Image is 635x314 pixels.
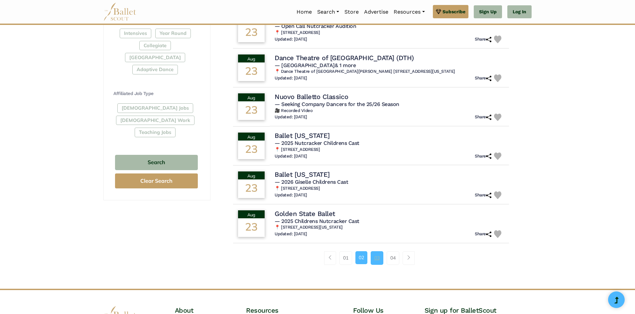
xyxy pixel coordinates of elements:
[275,37,307,42] h6: Updated: [DATE]
[436,8,441,15] img: gem.svg
[275,92,348,101] h4: Nuovo Balletto Classico
[238,210,265,218] div: Aug
[238,24,265,42] div: 23
[361,5,391,19] a: Advertise
[238,218,265,237] div: 23
[275,186,504,191] h6: 📍 [STREET_ADDRESS]
[475,154,491,159] h6: Share
[475,231,491,237] h6: Share
[238,62,265,81] div: 23
[275,69,504,74] h6: 📍 Dance Theatre of [GEOGRAPHIC_DATA][PERSON_NAME] [STREET_ADDRESS][US_STATE]
[275,114,307,120] h6: Updated: [DATE]
[238,171,265,179] div: Aug
[342,5,361,19] a: Store
[275,140,359,146] span: — 2025 Nutcracker Childrens Cast
[475,114,491,120] h6: Share
[275,75,307,81] h6: Updated: [DATE]
[275,147,504,153] h6: 📍 [STREET_ADDRESS]
[371,251,383,264] a: 03
[339,251,352,264] a: 01
[433,5,468,18] a: Subscribe
[275,154,307,159] h6: Updated: [DATE]
[443,8,465,15] span: Subscribe
[115,155,198,170] button: Search
[238,93,265,101] div: Aug
[238,179,265,198] div: 23
[275,231,307,237] h6: Updated: [DATE]
[275,179,348,185] span: — 2026 Giselle Childrens Cast
[275,108,504,114] h6: 🎥 Recorded Video
[324,251,418,264] nav: Page navigation example
[238,133,265,141] div: Aug
[391,5,427,19] a: Resources
[507,5,532,19] a: Log In
[275,170,330,179] h4: Ballet [US_STATE]
[315,5,342,19] a: Search
[275,209,335,218] h4: Golden State Ballet
[238,54,265,62] div: Aug
[475,37,491,42] h6: Share
[275,30,504,36] h6: 📍 [STREET_ADDRESS]
[275,192,307,198] h6: Updated: [DATE]
[113,90,199,97] h4: Affiliated Job Type
[335,62,356,68] a: & 1 more
[475,192,491,198] h6: Share
[275,131,330,140] h4: Ballet [US_STATE]
[115,173,198,188] button: Clear Search
[275,53,414,62] h4: Dance Theatre of [GEOGRAPHIC_DATA] (DTH)
[474,5,502,19] a: Sign Up
[387,251,399,264] a: 04
[275,101,399,107] span: — Seeking Company Dancers for the 25/26 Season
[475,75,491,81] h6: Share
[238,101,265,120] div: 23
[275,218,359,224] span: — 2025 Childrens Nutcracker Cast
[294,5,315,19] a: Home
[275,225,504,230] h6: 📍 [STREET_ADDRESS][US_STATE]
[238,141,265,159] div: 23
[275,23,356,29] span: — Open Call Nutcracker Audition
[355,251,367,264] a: 02
[275,62,356,68] span: — [GEOGRAPHIC_DATA]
